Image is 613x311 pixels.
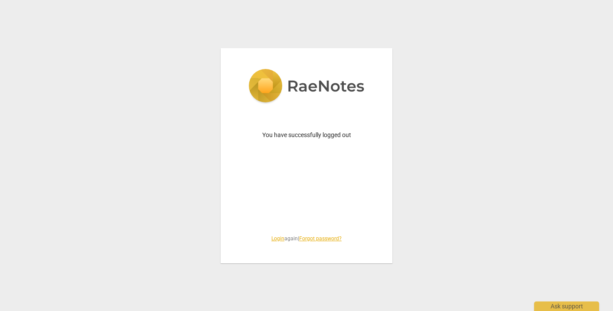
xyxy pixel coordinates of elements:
a: Login [271,236,284,242]
p: You have successfully logged out [241,131,372,140]
span: again | [241,235,372,242]
img: 5ac2273c67554f335776073100b6d88f.svg [248,69,365,105]
div: Ask support [534,301,599,311]
a: Forgot password? [299,236,342,242]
